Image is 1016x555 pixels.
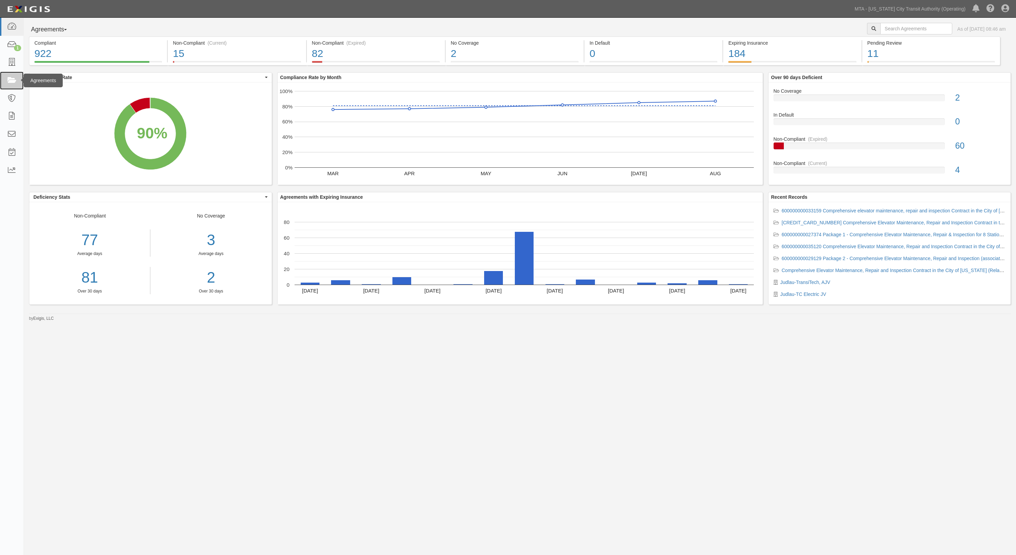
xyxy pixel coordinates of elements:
[302,287,318,293] text: [DATE]
[851,2,969,16] a: MTA - [US_STATE] City Transit Authority (Operating)
[280,75,342,80] b: Compliance Rate by Month
[33,316,54,321] a: Exigis, LLC
[451,40,579,46] div: No Coverage
[284,266,289,272] text: 20
[728,46,856,61] div: 184
[774,160,1006,179] a: Non-Compliant(Current)4
[312,46,440,61] div: 82
[285,164,293,170] text: 0%
[282,134,292,140] text: 40%
[173,46,301,61] div: 15
[307,61,445,66] a: Non-Compliant(Expired)82
[485,287,502,293] text: [DATE]
[34,46,162,61] div: 922
[547,287,563,293] text: [DATE]
[774,88,1006,112] a: No Coverage2
[327,170,339,176] text: MAR
[282,103,292,109] text: 80%
[771,194,808,200] b: Recent Records
[29,23,80,36] button: Agreements
[279,88,292,94] text: 100%
[14,45,21,51] div: 1
[284,219,289,225] text: 80
[29,212,150,294] div: Non-Compliant
[950,140,1011,152] div: 60
[424,287,440,293] text: [DATE]
[771,75,822,80] b: Over 90 days Deficient
[867,46,995,61] div: 11
[584,61,722,66] a: In Default0
[768,160,1011,167] div: Non-Compliant
[286,282,289,287] text: 0
[710,170,721,176] text: AUG
[155,267,266,288] a: 2
[29,61,167,66] a: Compliant922
[986,5,995,13] i: Help Center - Complianz
[34,40,162,46] div: Compliant
[862,61,1000,66] a: Pending Review11
[24,74,63,87] div: Agreements
[278,82,762,185] svg: A chart.
[5,3,52,15] img: logo-5460c22ac91f19d4615b14bd174203de0afe785f0fc80cf4dbbc73dc1793850b.png
[29,229,150,251] div: 77
[284,235,289,240] text: 60
[768,88,1011,94] div: No Coverage
[29,267,150,288] a: 81
[446,61,584,66] a: No Coverage2
[363,287,379,293] text: [DATE]
[168,61,306,66] a: Non-Compliant(Current)15
[782,232,1006,237] a: 600000000027374 Package 1 - Comprehensive Elevator Maintenance, Repair & Inspection for 8 Stations.
[780,280,831,285] a: Judlau-TransiTech, AJV
[808,160,827,167] div: (Current)
[29,192,272,202] button: Deficiency Stats
[589,40,717,46] div: In Default
[155,251,266,257] div: Average days
[723,61,861,66] a: Expiring Insurance184
[669,287,685,293] text: [DATE]
[774,136,1006,160] a: Non-Compliant(Expired)60
[404,170,415,176] text: APR
[282,149,292,155] text: 20%
[957,26,1006,32] div: As of [DATE] 08:46 am
[780,291,826,297] a: Judlau-TC Electric JV
[867,40,995,46] div: Pending Review
[728,40,856,46] div: Expiring Insurance
[589,46,717,61] div: 0
[29,316,54,321] small: by
[557,170,567,176] text: JUN
[29,73,272,82] button: Compliance Rate
[808,136,827,142] div: (Expired)
[950,164,1011,176] div: 4
[730,287,746,293] text: [DATE]
[451,46,579,61] div: 2
[608,287,624,293] text: [DATE]
[768,111,1011,118] div: In Default
[282,119,292,124] text: 60%
[312,40,440,46] div: Non-Compliant (Expired)
[33,74,263,81] span: Compliance Rate
[278,202,762,304] svg: A chart.
[950,116,1011,128] div: 0
[29,82,271,185] svg: A chart.
[631,170,647,176] text: [DATE]
[208,40,227,46] div: (Current)
[284,250,289,256] text: 40
[29,288,150,294] div: Over 30 days
[33,194,263,200] span: Deficiency Stats
[155,229,266,251] div: 3
[173,40,301,46] div: Non-Compliant (Current)
[880,23,952,34] input: Search Agreements
[150,212,271,294] div: No Coverage
[950,92,1011,104] div: 2
[774,111,1006,136] a: In Default0
[480,170,491,176] text: MAY
[29,251,150,257] div: Average days
[280,194,363,200] b: Agreements with Expiring Insurance
[768,136,1011,142] div: Non-Compliant
[137,122,167,144] div: 90%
